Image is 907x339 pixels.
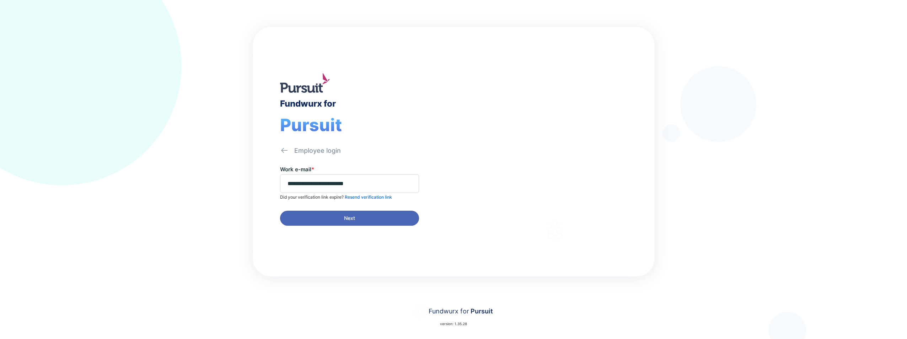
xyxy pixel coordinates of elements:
span: Next [344,215,355,222]
span: Pursuit [280,114,342,135]
div: Thank you for choosing Fundwurx as your partner in driving positive social impact! [494,162,616,182]
div: Fundwurx for [280,98,336,109]
div: Fundwurx for [429,306,493,316]
div: Employee login [294,146,341,155]
span: Pursuit [469,307,493,315]
label: Work e-mail [280,166,314,173]
span: Resend verification link [345,194,392,200]
div: Welcome to [494,121,550,128]
p: version: 1.35.28 [440,321,467,327]
img: logo.jpg [280,73,330,93]
div: Fundwurx [494,131,576,148]
button: Next [280,211,419,226]
p: Did your verification link expire? [280,194,392,200]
